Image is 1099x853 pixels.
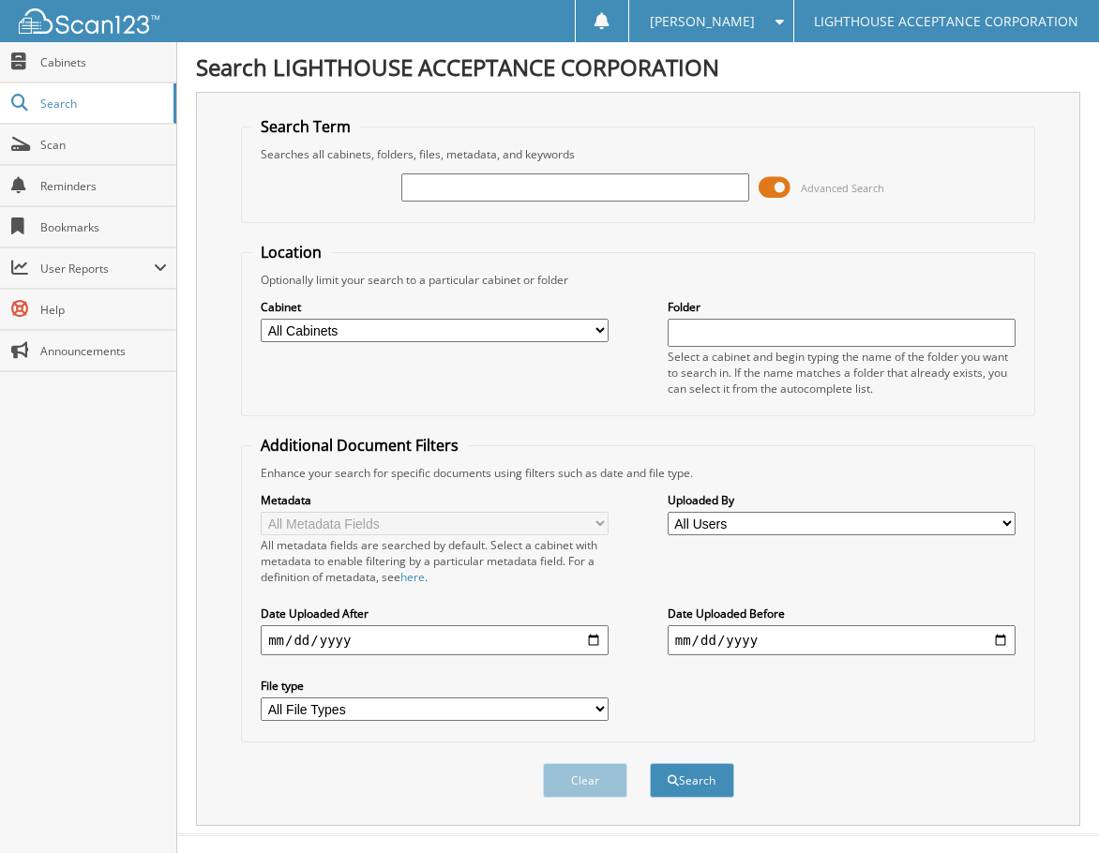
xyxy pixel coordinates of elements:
[668,299,1016,315] label: Folder
[801,181,884,195] span: Advanced Search
[251,465,1025,481] div: Enhance your search for specific documents using filters such as date and file type.
[668,492,1016,508] label: Uploaded By
[251,116,360,137] legend: Search Term
[668,625,1016,655] input: end
[400,569,425,585] a: here
[251,272,1025,288] div: Optionally limit your search to a particular cabinet or folder
[814,16,1078,27] span: LIGHTHOUSE ACCEPTANCE CORPORATION
[40,343,167,359] span: Announcements
[650,763,734,798] button: Search
[668,349,1016,397] div: Select a cabinet and begin typing the name of the folder you want to search in. If the name match...
[40,54,167,70] span: Cabinets
[261,299,609,315] label: Cabinet
[261,678,609,694] label: File type
[40,96,164,112] span: Search
[40,137,167,153] span: Scan
[543,763,627,798] button: Clear
[650,16,755,27] span: [PERSON_NAME]
[261,492,609,508] label: Metadata
[668,606,1016,621] label: Date Uploaded Before
[251,146,1025,162] div: Searches all cabinets, folders, files, metadata, and keywords
[40,302,167,318] span: Help
[261,625,609,655] input: start
[40,261,154,277] span: User Reports
[196,52,1080,82] h1: Search LIGHTHOUSE ACCEPTANCE CORPORATION
[261,537,609,585] div: All metadata fields are searched by default. Select a cabinet with metadata to enable filtering b...
[19,8,159,34] img: scan123-logo-white.svg
[251,242,331,262] legend: Location
[261,606,609,621] label: Date Uploaded After
[251,435,468,456] legend: Additional Document Filters
[40,219,167,235] span: Bookmarks
[40,178,167,194] span: Reminders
